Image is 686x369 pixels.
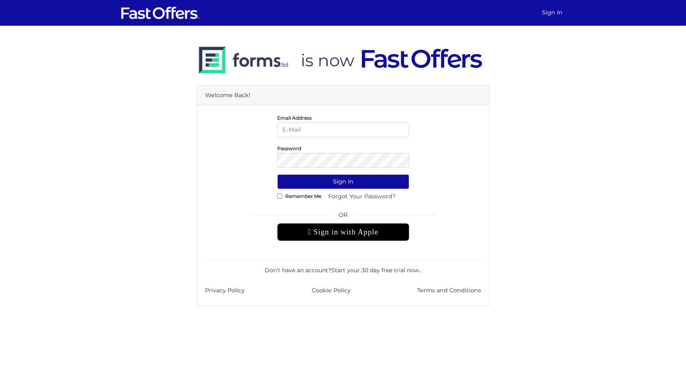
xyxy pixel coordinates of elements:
label: Password [277,147,301,149]
div: Sign in with Apple [277,223,409,241]
button: Sign In [277,174,409,189]
a: Cookie Policy [312,286,351,295]
input: E-Mail [277,122,409,137]
label: Email Address [277,117,312,119]
a: Sign In [539,5,566,20]
a: Start your 30 day free trial now. [331,267,420,274]
label: Remember Me [285,195,321,197]
a: Privacy Policy [205,286,245,295]
div: Welcome Back! [197,86,489,105]
a: Forgot Your Password? [323,189,401,204]
a: Terms and Conditions [417,286,481,295]
div: Don't have an account? . [205,260,481,275]
span: OR [277,210,409,223]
